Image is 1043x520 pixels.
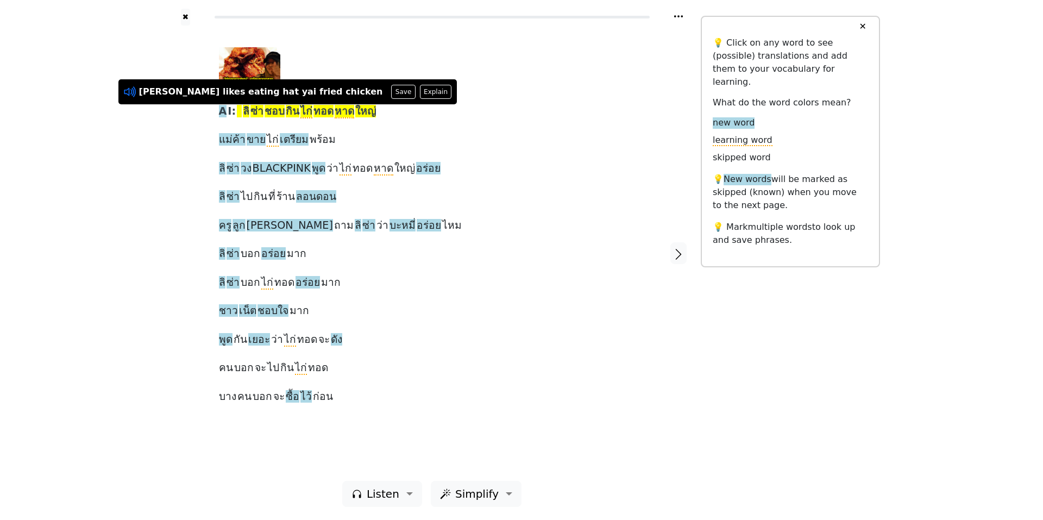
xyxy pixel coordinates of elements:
button: Save [391,85,415,99]
span: บอก [241,247,260,261]
h6: What do the word colors mean? [713,97,868,108]
span: กิน [280,361,294,375]
span: พูด [312,162,325,176]
span: Listen [367,486,399,502]
span: ไก่ [300,105,312,118]
span: เตรียม [280,133,309,147]
div: [PERSON_NAME] likes eating hat yai fried chicken [139,85,383,98]
span: บอก [241,276,260,290]
span: ซื้อ [286,390,299,404]
span: ว่า [271,333,283,347]
span: วง [241,162,252,176]
span: [PERSON_NAME] [247,219,333,233]
span: ทอด [313,105,334,118]
span: หาด [374,162,393,176]
span: ว่า [376,219,388,233]
span: ไก่ [261,276,273,290]
span: บาง [219,390,236,404]
span: ลิ [243,105,249,118]
span: ซ่า [362,219,375,233]
span: อร่อย [261,247,286,261]
span: ไก่ [340,162,351,176]
button: Explain [420,85,452,99]
span: ไก่ [295,361,307,375]
span: บะหมี่ [389,219,416,233]
span: ไหม [442,219,462,233]
span: คน [237,390,252,404]
span: กัน [234,333,247,347]
span: ลูก [233,219,246,233]
span: BLACKPINK [253,162,311,176]
span: I: [228,105,236,118]
span: ลิ [219,162,225,176]
span: ไป [241,190,253,204]
span: ชาว [219,304,238,318]
span: บอก [234,361,254,375]
span: อร่อย [296,276,320,290]
span: ซ่า [227,247,240,261]
span: พูด [219,333,233,347]
span: ไก่ [267,133,279,147]
span: ถาม [334,219,354,233]
span: มาก [321,276,341,290]
span: เน็ต [239,304,256,318]
span: ซ่า [227,190,240,204]
span: บอก [253,390,272,404]
span: มาก [290,304,309,318]
span: ใหญ่ [394,162,415,176]
button: Simplify [431,481,521,507]
p: 💡 Mark to look up and save phrases. [713,221,868,247]
span: ชอบใจ [257,304,288,318]
span: ลอนดอน [296,190,336,204]
span: มาก [287,247,306,261]
span: ทอด [297,333,317,347]
span: กิน [254,190,267,204]
span: ร้าน [277,190,295,204]
span: New words [724,174,771,185]
span: คน [219,361,233,375]
span: กิน [286,105,299,118]
span: ทอด [274,276,294,290]
span: ลิ [355,219,361,233]
span: ซ่า [250,105,263,118]
span: หาด [335,105,354,118]
p: 💡 Click on any word to see (possible) translations and add them to your vocabulary for learning. [713,36,868,89]
span: ไว้ [300,390,312,404]
span: ว่า [326,162,338,176]
span: ทอด [308,361,328,375]
button: Listen [342,481,422,507]
span: ชอบ [265,105,285,118]
span: จะ [255,361,266,375]
span: ใหญ่ [355,105,376,118]
span: แม่ค้า [219,133,246,147]
span: ซ่า [227,276,240,290]
span: ลิ [219,276,225,290]
span: new word [713,117,755,129]
p: 💡 will be marked as skipped (known) when you move to the next page. [713,173,868,212]
span: A [219,105,227,118]
span: ทอด [353,162,373,176]
span: ครู [219,219,231,233]
span: ขาย [247,133,266,147]
button: ✕ [852,17,872,36]
span: multiple words [748,222,812,232]
span: Simplify [455,486,499,502]
span: อร่อย [417,219,441,233]
span: ซ่า [227,162,240,176]
span: จะ [273,390,285,404]
span: ลิ [219,247,225,261]
span: ที่ [268,190,275,204]
span: ดัง [331,333,342,347]
span: learning word [713,135,772,146]
span: อร่อย [416,162,441,176]
span: เยอะ [248,333,270,347]
button: ✖ [181,9,190,26]
span: ไก่ [284,333,296,347]
img: 568000008015301.JPEG [219,47,280,93]
span: ลิ [219,190,225,204]
span: skipped word [713,152,771,164]
span: จะ [318,333,330,347]
span: ไป [267,361,279,375]
span: ก่อน [313,390,333,404]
